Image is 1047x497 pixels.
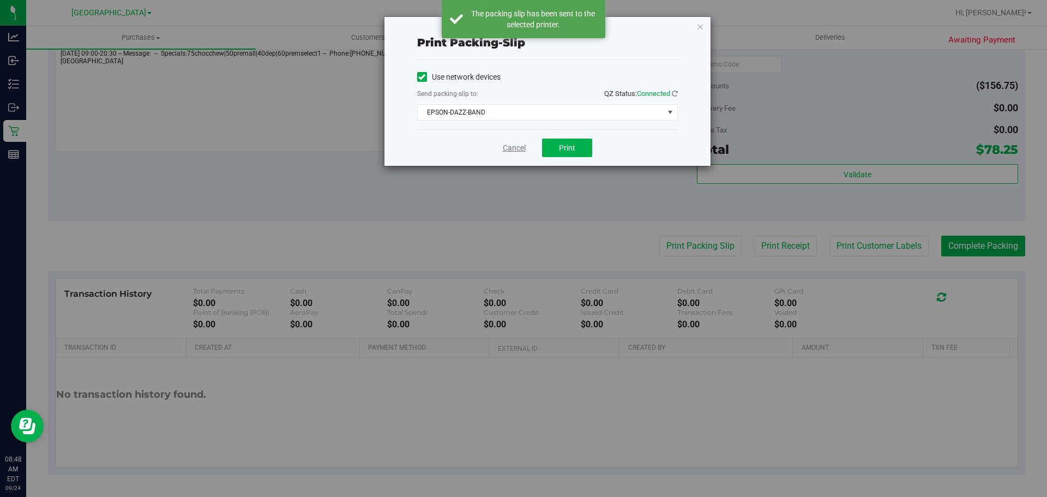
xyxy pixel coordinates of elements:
a: Cancel [503,142,526,154]
span: EPSON-DAZZ-BAND [418,105,664,120]
div: The packing slip has been sent to the selected printer. [469,8,597,30]
span: Print [559,143,575,152]
iframe: Resource center [11,410,44,442]
span: QZ Status: [604,89,678,98]
label: Use network devices [417,71,501,83]
span: Connected [637,89,670,98]
span: select [663,105,677,120]
span: Print packing-slip [417,36,525,49]
label: Send packing-slip to: [417,89,478,99]
button: Print [542,139,592,157]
